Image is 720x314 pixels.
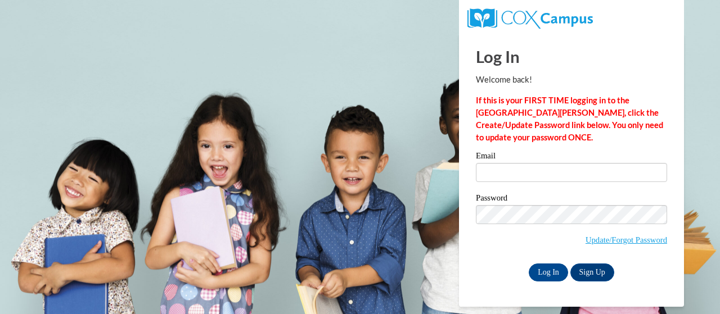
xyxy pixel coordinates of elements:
[476,152,667,163] label: Email
[476,194,667,205] label: Password
[476,95,663,142] strong: If this is your FIRST TIME logging in to the [GEOGRAPHIC_DATA][PERSON_NAME], click the Create/Upd...
[476,45,667,68] h1: Log In
[570,263,614,281] a: Sign Up
[476,74,667,86] p: Welcome back!
[529,263,568,281] input: Log In
[467,13,593,22] a: COX Campus
[586,235,667,244] a: Update/Forgot Password
[467,8,593,29] img: COX Campus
